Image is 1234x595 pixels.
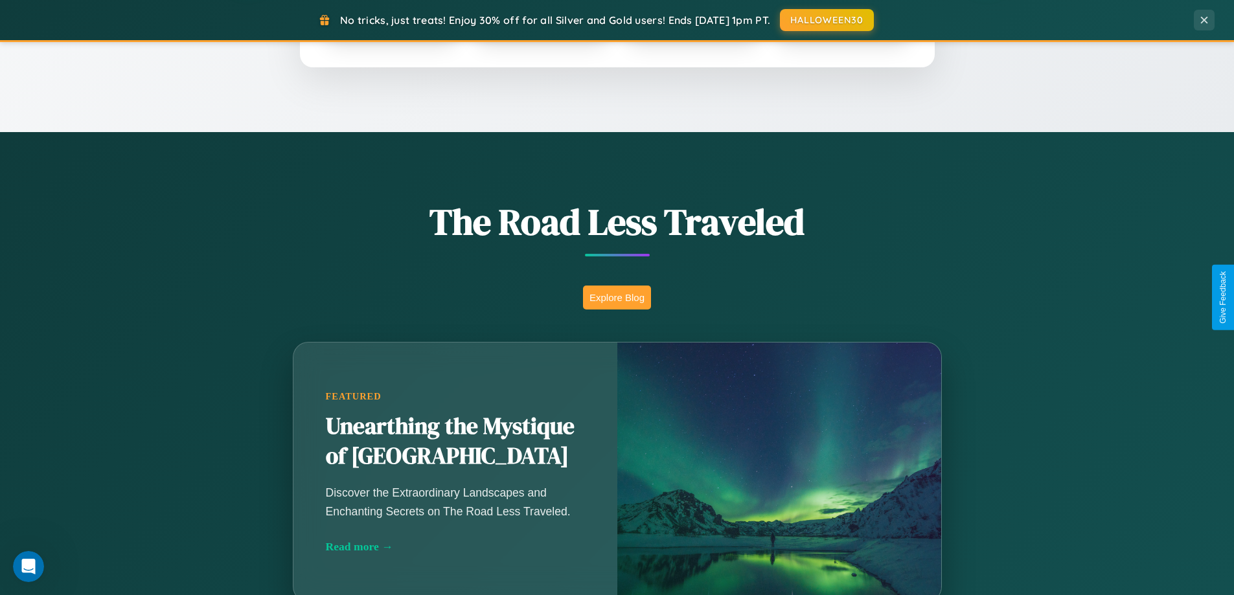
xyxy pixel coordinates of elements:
button: Explore Blog [583,286,651,309]
h2: Unearthing the Mystique of [GEOGRAPHIC_DATA] [326,412,585,471]
div: Read more → [326,540,585,554]
p: Discover the Extraordinary Landscapes and Enchanting Secrets on The Road Less Traveled. [326,484,585,520]
div: Give Feedback [1218,271,1228,324]
div: Featured [326,391,585,402]
h1: The Road Less Traveled [229,197,1006,247]
span: No tricks, just treats! Enjoy 30% off for all Silver and Gold users! Ends [DATE] 1pm PT. [340,14,770,27]
iframe: Intercom live chat [13,551,44,582]
button: HALLOWEEN30 [780,9,874,31]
